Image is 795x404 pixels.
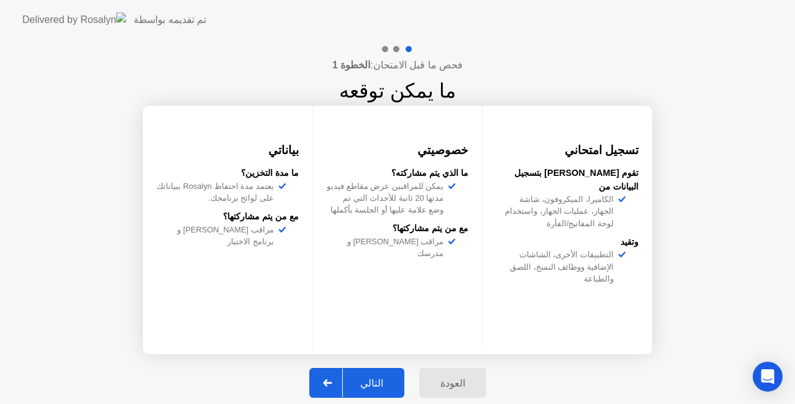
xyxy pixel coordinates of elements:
div: التطبيقات الأخرى، الشاشات الإضافية ووظائف النسخ، اللصق والطباعة [496,249,619,285]
h3: خصوصيتي [327,142,469,159]
h4: فحص ما قبل الامتحان: [332,58,463,73]
b: الخطوة 1 [332,60,370,70]
div: يعتمد مدة احتفاظ Rosalyn ببياناتك على لوائح برنامجك. [157,180,279,204]
img: Delivered by Rosalyn [22,12,126,27]
h1: ما يمكن توقعه [339,76,456,106]
div: الكاميرا، الميكروفون، شاشة الجهاز، عمليات الجهاز، واستخدام لوحة المفاتيح/الفأرة [496,193,619,229]
div: تقوم [PERSON_NAME] بتسجيل البيانات من [496,167,638,193]
h3: بياناتي [157,142,299,159]
div: ما مدة التخزين؟ [157,167,299,180]
div: تم تقديمه بواسطة [134,12,206,27]
div: مع من يتم مشاركتها؟ [327,222,469,236]
div: وتقيد [496,236,638,249]
div: Open Intercom Messenger [753,362,783,392]
div: مراقب [PERSON_NAME] و مدرسك [327,236,449,259]
div: ما الذي يتم مشاركته؟ [327,167,469,180]
h3: تسجيل امتحاني [496,142,638,159]
div: مراقب [PERSON_NAME] و برنامج الاختبار [157,224,279,247]
div: العودة [423,377,483,389]
div: التالي [343,377,401,389]
button: التالي [309,368,404,398]
button: العودة [419,368,486,398]
div: مع من يتم مشاركتها؟ [157,210,299,224]
div: يمكن للمراقبين عرض مقاطع فيديو مدتها 20 ثانية للأحداث التي تم وضع علامة عليها أو الجلسة بأكملها [327,180,449,216]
